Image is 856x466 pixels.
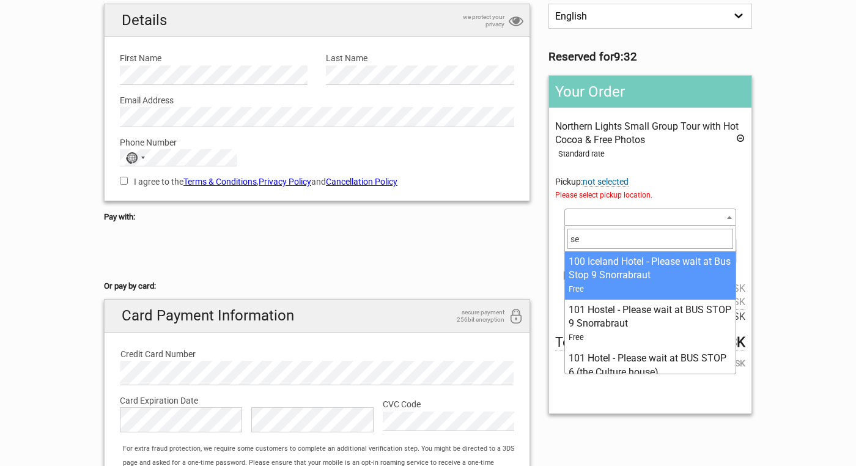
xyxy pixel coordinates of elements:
[555,188,745,202] span: Please select pickup location.
[548,50,752,64] h3: Reserved for
[120,136,514,149] label: Phone Number
[569,283,732,296] div: Free
[120,394,514,407] label: Card Expiration Date
[569,352,732,379] div: 101 Hotel - Please wait at BUS STOP 6 (the Culture house)
[183,177,257,187] a: Terms & Conditions
[17,21,138,31] p: We're away right now. Please check back later!
[614,50,637,64] strong: 9:32
[443,309,504,324] span: secure payment 256bit encryption
[569,331,732,344] div: Free
[105,300,529,332] h2: Card Payment Information
[120,347,514,361] label: Credit Card Number
[120,51,308,65] label: First Name
[555,120,739,146] span: Northern Lights Small Group Tour with Hot Cocoa & Free Photos
[555,357,745,370] span: Of which VAT:
[383,398,514,411] label: CVC Code
[326,177,397,187] a: Cancellation Policy
[509,13,523,30] i: privacy protection
[326,51,514,65] label: Last Name
[259,177,311,187] a: Privacy Policy
[141,19,155,34] button: Open LiveChat chat widget
[509,309,523,325] i: 256bit encryption
[104,279,530,293] h5: Or pay by card:
[104,240,214,264] iframe: Secure payment button frame
[555,268,745,282] span: [DATE] @ 21:00
[558,147,745,161] div: Standard rate
[555,177,745,202] span: Pickup:
[555,336,745,350] span: Total to be paid
[569,303,732,331] div: 101 Hostel - Please wait at BUS STOP 9 Snorrabraut
[443,13,504,28] span: we protect your privacy
[120,94,514,107] label: Email Address
[120,150,151,166] button: Selected country
[549,76,751,108] h2: Your Order
[105,4,529,37] h2: Details
[569,255,732,283] div: 100 Iceland Hotel - Please wait at Bus Stop 9 Snorrabraut
[120,175,514,188] label: I agree to the , and
[104,210,530,224] h5: Pay with:
[583,177,629,187] span: Change pickup place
